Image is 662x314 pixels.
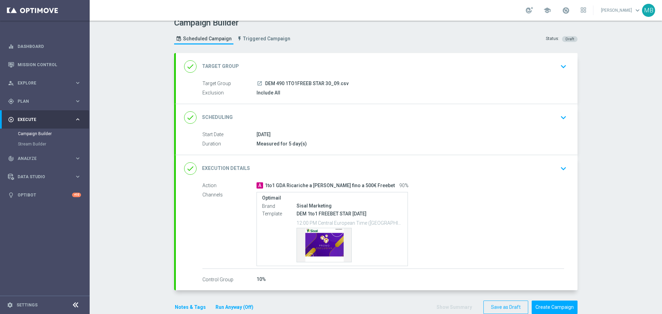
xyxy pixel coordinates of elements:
[257,182,263,189] span: A
[202,183,257,189] label: Action
[72,193,81,197] div: +10
[18,81,74,85] span: Explore
[18,141,72,147] a: Stream Builder
[642,4,655,17] div: MB
[202,165,250,172] h2: Execution Details
[8,156,81,161] button: track_changes Analyze keyboard_arrow_right
[265,183,395,189] span: 1to1 GDA Ricariche a [PERSON_NAME] fino a 500€ Freebet
[202,132,257,138] label: Start Date
[202,114,233,121] h2: Scheduling
[184,162,569,175] div: done Execution Details keyboard_arrow_down
[8,174,81,180] button: Data Studio keyboard_arrow_right
[18,55,81,74] a: Mission Control
[257,140,564,147] div: Measured for 5 day(s)
[18,118,74,122] span: Execute
[202,90,257,96] label: Exclusion
[184,162,197,175] i: done
[8,192,14,198] i: lightbulb
[243,36,290,42] span: Triggered Campaign
[74,80,81,86] i: keyboard_arrow_right
[18,99,74,103] span: Plan
[202,141,257,147] label: Duration
[18,129,89,139] div: Campaign Builder
[184,60,569,73] div: done Target Group keyboard_arrow_down
[174,303,207,312] button: Notes & Tags
[543,7,551,14] span: school
[235,33,292,44] a: Triggered Campaign
[297,202,402,209] div: Sisal Marketing
[8,62,81,68] button: Mission Control
[202,63,239,70] h2: Target Group
[8,55,81,74] div: Mission Control
[558,162,569,175] button: keyboard_arrow_down
[297,211,402,217] p: DEM 1to1 FREEBET STAR [DATE]
[202,81,257,87] label: Target Group
[184,60,197,73] i: done
[558,112,569,123] i: keyboard_arrow_down
[8,98,74,104] div: Plan
[8,117,81,122] button: play_circle_outline Execute keyboard_arrow_right
[8,44,81,49] button: equalizer Dashboard
[8,37,81,55] div: Dashboard
[17,303,38,307] a: Settings
[18,139,89,149] div: Stream Builder
[174,18,294,28] h1: Campaign Builder
[399,183,409,189] span: 90%
[74,173,81,180] i: keyboard_arrow_right
[215,303,254,312] button: Run Anyway (Off)
[257,276,564,283] div: 10%
[8,43,14,50] i: equalizer
[8,99,81,104] button: gps_fixed Plan keyboard_arrow_right
[18,131,72,136] a: Campaign Builder
[262,203,297,209] label: Brand
[257,81,262,86] i: launch
[184,111,197,124] i: done
[74,116,81,123] i: keyboard_arrow_right
[265,81,349,87] span: DEM 490 1TO1FREEB STAR 30_09.csv
[8,117,74,123] div: Execute
[546,36,559,42] div: Status:
[257,89,564,96] div: Include All
[558,61,569,72] i: keyboard_arrow_down
[565,37,574,41] span: Draft
[483,301,528,314] button: Save as Draft
[74,98,81,104] i: keyboard_arrow_right
[8,155,14,162] i: track_changes
[8,98,14,104] i: gps_fixed
[8,80,14,86] i: person_search
[8,174,74,180] div: Data Studio
[558,111,569,124] button: keyboard_arrow_down
[600,5,642,16] a: [PERSON_NAME]keyboard_arrow_down
[184,111,569,124] div: done Scheduling keyboard_arrow_down
[183,36,232,42] span: Scheduled Campaign
[262,195,402,201] label: Optimail
[8,80,74,86] div: Explore
[8,186,81,204] div: Optibot
[562,36,578,41] colored-tag: Draft
[174,33,233,44] a: Scheduled Campaign
[297,219,402,226] p: 12:00 PM Central European Time ([GEOGRAPHIC_DATA]) (UTC +02:00)
[558,60,569,73] button: keyboard_arrow_down
[8,192,81,198] button: lightbulb Optibot +10
[18,156,74,161] span: Analyze
[558,163,569,174] i: keyboard_arrow_down
[202,192,257,198] label: Channels
[532,301,578,314] button: Create Campaign
[74,155,81,162] i: keyboard_arrow_right
[257,131,564,138] div: [DATE]
[8,155,74,162] div: Analyze
[8,80,81,86] div: person_search Explore keyboard_arrow_right
[8,117,14,123] i: play_circle_outline
[7,302,13,308] i: settings
[634,7,641,14] span: keyboard_arrow_down
[18,175,74,179] span: Data Studio
[262,211,297,217] label: Template
[18,186,72,204] a: Optibot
